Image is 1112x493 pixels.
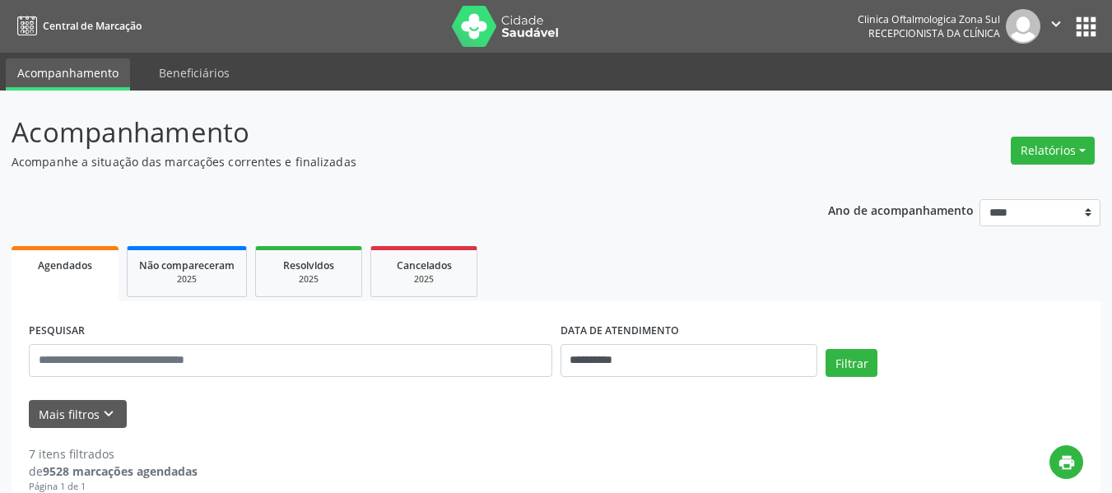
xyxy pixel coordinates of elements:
[12,153,774,170] p: Acompanhe a situação das marcações correntes e finalizadas
[6,58,130,91] a: Acompanhamento
[29,319,85,344] label: PESQUISAR
[1049,445,1083,479] button: print
[1047,15,1065,33] i: 
[1011,137,1095,165] button: Relatórios
[12,112,774,153] p: Acompanhamento
[29,445,198,463] div: 7 itens filtrados
[828,199,974,220] p: Ano de acompanhamento
[561,319,679,344] label: DATA DE ATENDIMENTO
[1058,453,1076,472] i: print
[147,58,241,87] a: Beneficiários
[38,258,92,272] span: Agendados
[139,258,235,272] span: Não compareceram
[858,12,1000,26] div: Clinica Oftalmologica Zona Sul
[868,26,1000,40] span: Recepcionista da clínica
[100,405,118,423] i: keyboard_arrow_down
[1006,9,1040,44] img: img
[1040,9,1072,44] button: 
[29,400,127,429] button: Mais filtroskeyboard_arrow_down
[268,273,350,286] div: 2025
[43,463,198,479] strong: 9528 marcações agendadas
[43,19,142,33] span: Central de Marcação
[1072,12,1100,41] button: apps
[283,258,334,272] span: Resolvidos
[383,273,465,286] div: 2025
[826,349,877,377] button: Filtrar
[397,258,452,272] span: Cancelados
[29,463,198,480] div: de
[12,12,142,40] a: Central de Marcação
[139,273,235,286] div: 2025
